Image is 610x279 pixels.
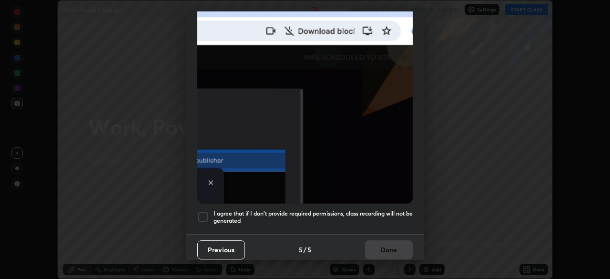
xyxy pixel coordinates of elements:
[304,245,306,255] h4: /
[299,245,303,255] h4: 5
[307,245,311,255] h4: 5
[197,240,245,259] button: Previous
[213,210,413,225] h5: I agree that if I don't provide required permissions, class recording will not be generated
